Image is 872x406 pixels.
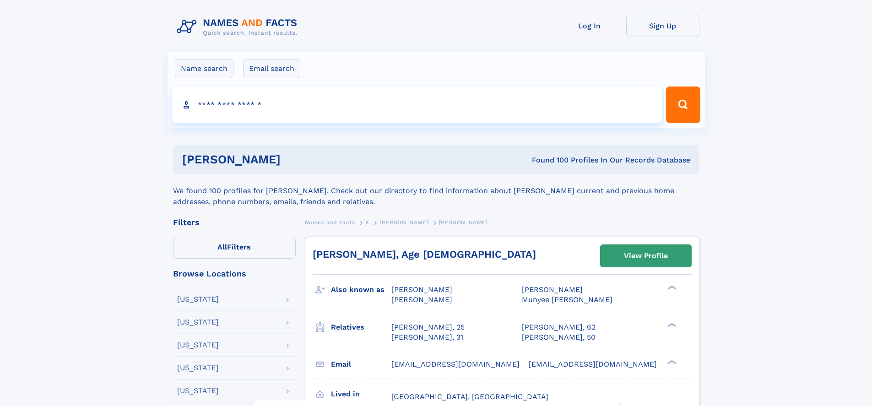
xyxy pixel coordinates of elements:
div: ❯ [666,322,677,328]
span: K [365,219,369,226]
div: Found 100 Profiles In Our Records Database [406,155,690,165]
div: [US_STATE] [177,296,219,303]
a: [PERSON_NAME], 62 [522,322,596,332]
label: Email search [243,59,300,78]
label: Name search [175,59,233,78]
a: Names and Facts [305,217,355,228]
a: Log In [553,15,626,37]
span: [PERSON_NAME] [522,285,583,294]
span: [PERSON_NAME] [391,295,452,304]
div: Filters [173,218,296,227]
h3: Relatives [331,319,391,335]
span: [PERSON_NAME] [391,285,452,294]
span: [PERSON_NAME] [379,219,428,226]
a: K [365,217,369,228]
div: Browse Locations [173,270,296,278]
span: All [217,243,227,251]
a: [PERSON_NAME], 50 [522,332,596,342]
a: [PERSON_NAME] [379,217,428,228]
span: [EMAIL_ADDRESS][DOMAIN_NAME] [529,360,657,368]
h3: Email [331,357,391,372]
div: [US_STATE] [177,387,219,395]
span: [GEOGRAPHIC_DATA], [GEOGRAPHIC_DATA] [391,392,548,401]
h3: Lived in [331,386,391,402]
div: [US_STATE] [177,319,219,326]
button: Search Button [666,87,700,123]
div: We found 100 profiles for [PERSON_NAME]. Check out our directory to find information about [PERSO... [173,174,699,207]
a: [PERSON_NAME], Age [DEMOGRAPHIC_DATA] [313,249,536,260]
input: search input [172,87,662,123]
span: [PERSON_NAME] [439,219,488,226]
h3: Also known as [331,282,391,298]
label: Filters [173,237,296,259]
span: [EMAIL_ADDRESS][DOMAIN_NAME] [391,360,520,368]
a: Sign Up [626,15,699,37]
a: [PERSON_NAME], 31 [391,332,463,342]
div: [US_STATE] [177,364,219,372]
h1: [PERSON_NAME] [182,154,406,165]
div: [US_STATE] [177,341,219,349]
img: Logo Names and Facts [173,15,305,39]
div: View Profile [624,245,668,266]
div: ❯ [666,285,677,291]
div: ❯ [666,359,677,365]
span: Munyee [PERSON_NAME] [522,295,612,304]
a: [PERSON_NAME], 25 [391,322,465,332]
a: View Profile [601,245,691,267]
